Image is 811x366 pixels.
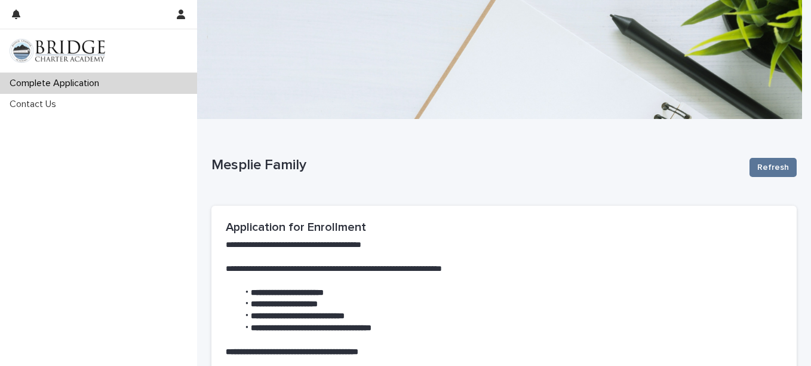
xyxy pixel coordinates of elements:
[226,220,782,234] h2: Application for Enrollment
[10,39,105,63] img: V1C1m3IdTEidaUdm9Hs0
[5,78,109,89] p: Complete Application
[211,157,740,174] p: Mesplie Family
[5,99,66,110] p: Contact Us
[749,158,797,177] button: Refresh
[757,161,789,173] span: Refresh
